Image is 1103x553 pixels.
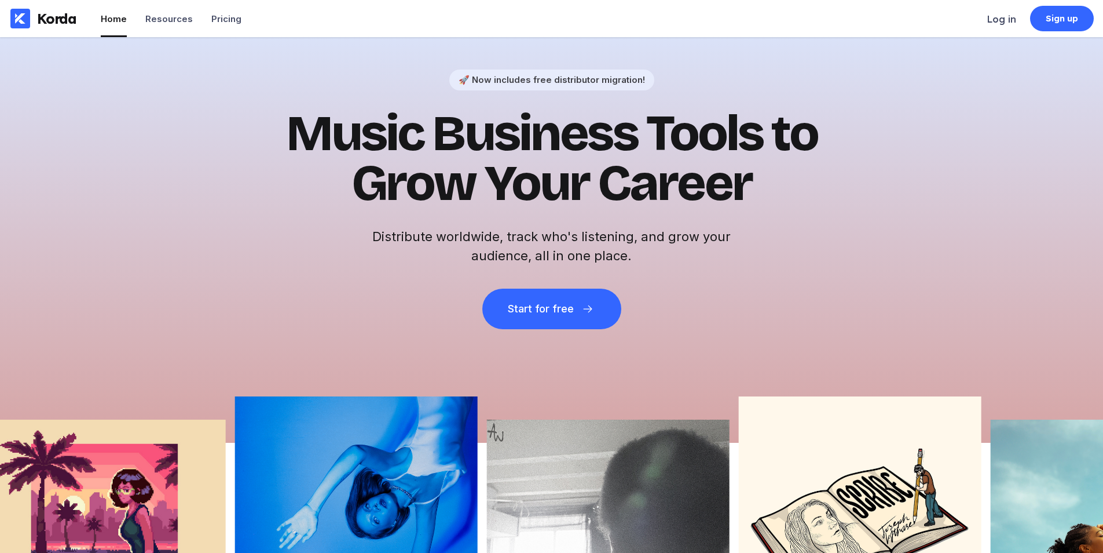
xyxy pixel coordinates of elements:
[367,227,737,265] h2: Distribute worldwide, track who's listening, and grow your audience, all in one place.
[508,303,574,315] div: Start for free
[459,74,645,85] div: 🚀 Now includes free distributor migration!
[1046,13,1079,24] div: Sign up
[482,289,621,329] button: Start for free
[145,13,193,24] div: Resources
[987,13,1016,25] div: Log in
[1030,6,1094,31] a: Sign up
[37,10,76,27] div: Korda
[211,13,241,24] div: Pricing
[268,109,836,209] h1: Music Business Tools to Grow Your Career
[101,13,127,24] div: Home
